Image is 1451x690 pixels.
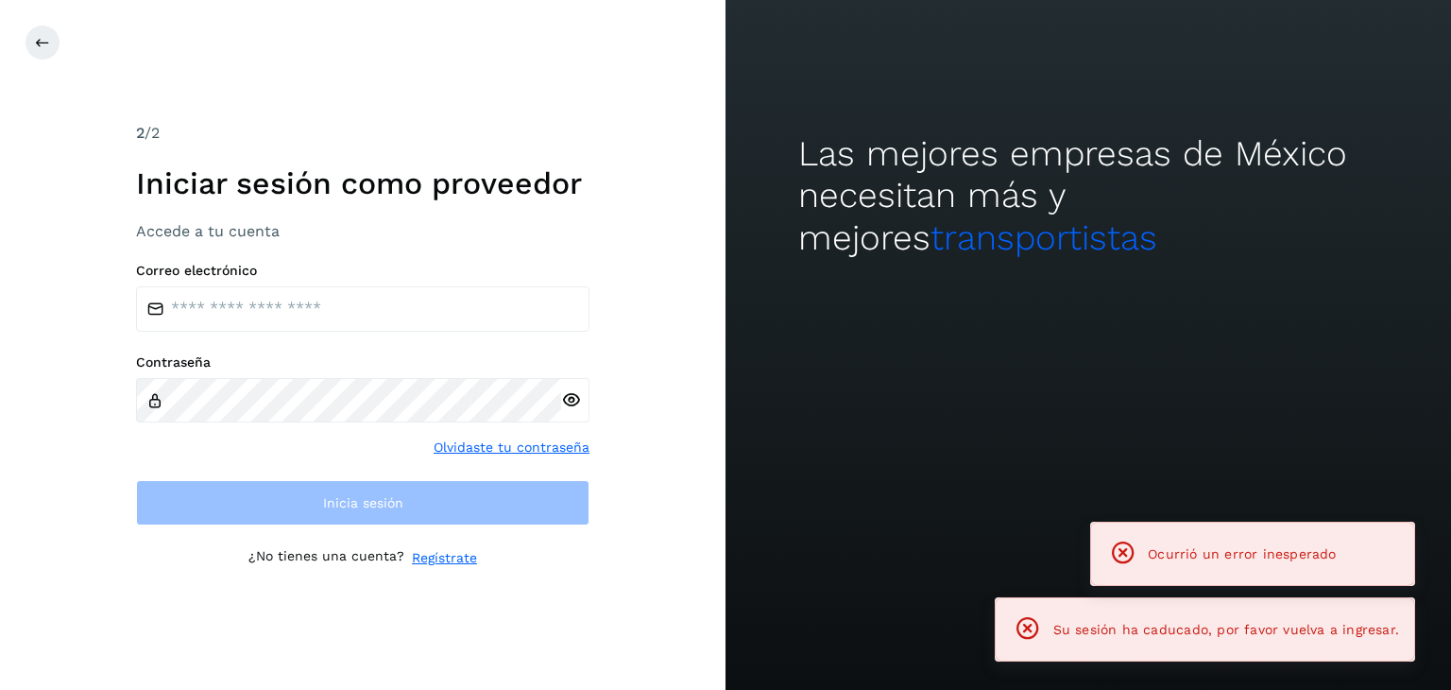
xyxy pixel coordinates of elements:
[248,548,404,568] p: ¿No tienes una cuenta?
[798,133,1378,259] h2: Las mejores empresas de México necesitan más y mejores
[412,548,477,568] a: Regístrate
[1148,546,1336,561] span: Ocurrió un error inesperado
[136,354,589,371] label: Contraseña
[434,438,589,457] a: Olvidaste tu contraseña
[930,217,1157,258] span: transportistas
[136,124,145,142] span: 2
[323,496,403,509] span: Inicia sesión
[136,480,589,526] button: Inicia sesión
[1053,622,1399,637] span: Su sesión ha caducado, por favor vuelva a ingresar.
[136,263,589,279] label: Correo electrónico
[136,222,589,240] h3: Accede a tu cuenta
[136,165,589,201] h1: Iniciar sesión como proveedor
[136,122,589,145] div: /2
